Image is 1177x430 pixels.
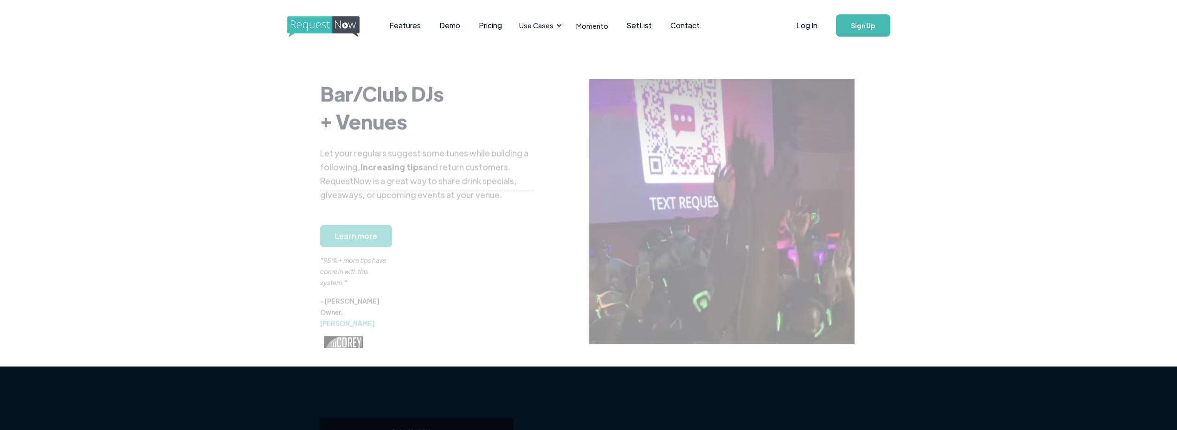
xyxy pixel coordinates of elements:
div: "95%+ more tips have come in with this system." [320,232,390,288]
a: Demo [430,11,470,40]
a: Learn more [320,225,392,247]
div: Use Cases [519,20,553,31]
a: home [287,16,357,35]
div: - [PERSON_NAME] Owner, [320,295,390,329]
strong: Bar/Club DJs + Venues [320,80,444,134]
a: Pricing [470,11,511,40]
a: SetList [617,11,661,40]
a: Sign Up [836,14,890,37]
a: Features [380,11,430,40]
a: [PERSON_NAME] [320,319,375,327]
img: requestnow logo [287,16,377,38]
div: Use Cases [514,11,565,40]
a: Contact [661,11,709,40]
div: Let your regulars suggest some tunes while building a following, and return customers. RequestNow... [320,146,534,202]
a: Log In [787,9,827,42]
a: Momento [567,12,617,39]
strong: increasing tips [360,161,423,172]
